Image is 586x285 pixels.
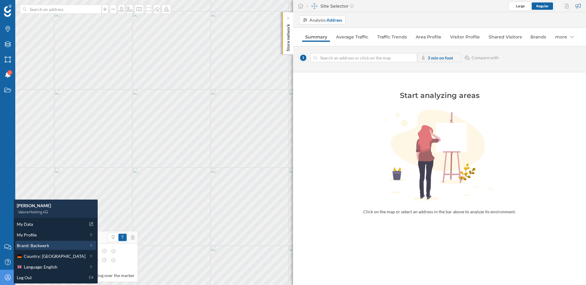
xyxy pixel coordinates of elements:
a: Shared Visitors [486,32,525,42]
span: Compare with [472,55,499,61]
span: Log Out [17,274,32,281]
a: Area Profile [413,32,444,42]
a: Visitor Profile [447,32,483,42]
span: Brand: Backwerk [17,242,49,249]
span: Language: English [24,264,57,270]
span: My Profile [17,232,37,238]
img: dashboards-manager.svg [311,3,317,9]
a: Average Traffic [333,32,371,42]
span: Large [516,4,525,8]
p: Store network [285,21,291,51]
span: Country: [GEOGRAPHIC_DATA] [24,253,85,259]
div: Valora Holding AG [17,209,95,215]
img: Geoblink Logo [4,5,12,17]
a: Brands [527,32,549,42]
span: Regular [536,4,549,8]
div: Site Selector [307,3,354,9]
a: Traffic Trends [374,32,410,42]
div: Click on the map or select an address in the bar above to analyze its environment. [336,209,543,215]
strong: 3 min on foot [428,55,453,60]
span: My Data [17,221,33,227]
div: Analysis: [309,17,342,23]
div: [PERSON_NAME] [17,203,95,209]
span: Support [13,4,35,10]
strong: Address [327,17,342,23]
span: 7 [9,70,11,76]
span: 1 [299,54,307,62]
div: more [552,32,577,42]
div: Start analyzing areas [342,91,537,100]
a: Summary [302,32,330,42]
